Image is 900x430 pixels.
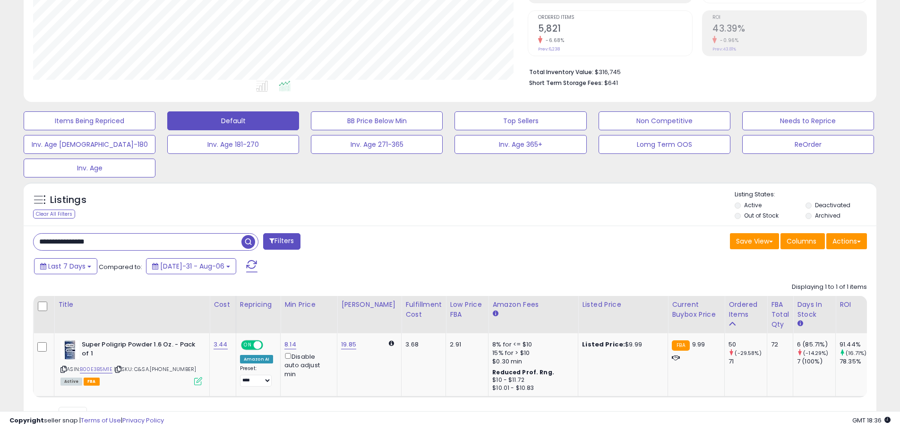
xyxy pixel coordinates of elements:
[114,365,196,373] span: | SKU: C&SA.[PHONE_NUMBER]
[792,283,867,292] div: Displaying 1 to 1 of 1 items
[58,300,206,310] div: Title
[604,78,618,87] span: $641
[735,190,876,199] p: Listing States:
[60,340,79,359] img: 51UdKZ6d-IL._SL40_.jpg
[742,111,874,130] button: Needs to Reprice
[341,300,397,310] div: [PERSON_NAME]
[82,340,197,360] b: Super Poligrip Powder 1.6 Oz. - Pack of 1
[450,300,484,320] div: Low Price FBA
[99,262,142,271] span: Compared to:
[33,210,75,219] div: Clear All Filters
[160,261,224,271] span: [DATE]-31 - Aug-06
[240,365,273,387] div: Preset:
[815,211,840,219] label: Archived
[729,300,763,320] div: Ordered Items
[60,378,82,386] span: All listings currently available for purchase on Amazon
[529,68,593,76] b: Total Inventory Value:
[712,46,736,52] small: Prev: 43.81%
[240,355,273,363] div: Amazon AI
[538,46,560,52] small: Prev: 6,238
[582,340,625,349] b: Listed Price:
[122,416,164,425] a: Privacy Policy
[80,365,112,373] a: B00E3B5M1E
[780,233,825,249] button: Columns
[582,300,664,310] div: Listed Price
[599,135,730,154] button: Lomg Term OOS
[84,378,100,386] span: FBA
[735,349,761,357] small: (-29.58%)
[492,376,571,384] div: $10 - $11.72
[24,111,155,130] button: Items Being Repriced
[538,23,692,36] h2: 5,821
[34,258,97,274] button: Last 7 Days
[730,233,779,249] button: Save View
[9,416,44,425] strong: Copyright
[40,410,108,419] span: Show: entries
[672,300,720,320] div: Current Buybox Price
[729,357,767,366] div: 71
[284,300,333,310] div: Min Price
[744,211,779,219] label: Out of Stock
[542,37,564,44] small: -6.68%
[692,340,705,349] span: 9.99
[167,135,299,154] button: Inv. Age 181-270
[712,23,866,36] h2: 43.39%
[771,300,789,329] div: FBA Total Qty
[803,349,828,357] small: (-14.29%)
[797,357,835,366] div: 7 (100%)
[48,261,86,271] span: Last 7 Days
[492,357,571,366] div: $0.30 min
[24,159,155,177] button: Inv. Age
[744,201,762,209] label: Active
[742,135,874,154] button: ReOrder
[492,340,571,349] div: 8% for <= $10
[242,341,254,349] span: ON
[492,300,574,310] div: Amazon Fees
[712,15,866,20] span: ROI
[311,111,443,130] button: BB Price Below Min
[797,320,803,328] small: Days In Stock.
[81,416,121,425] a: Terms of Use
[815,201,850,209] label: Deactivated
[492,384,571,392] div: $10.01 - $10.83
[672,340,689,351] small: FBA
[341,340,356,349] a: 19.85
[284,351,330,379] div: Disable auto adjust min
[214,340,228,349] a: 3.44
[852,416,891,425] span: 2025-08-14 18:36 GMT
[262,341,277,349] span: OFF
[729,340,767,349] div: 50
[24,135,155,154] button: Inv. Age [DEMOGRAPHIC_DATA]-180
[214,300,232,310] div: Cost
[454,111,586,130] button: Top Sellers
[60,340,202,384] div: ASIN:
[538,15,692,20] span: Ordered Items
[492,310,498,318] small: Amazon Fees.
[240,300,276,310] div: Repricing
[146,258,236,274] button: [DATE]-31 - Aug-06
[263,233,300,250] button: Filters
[492,368,554,376] b: Reduced Prof. Rng.
[50,194,86,207] h5: Listings
[405,340,438,349] div: 3.68
[840,340,878,349] div: 91.44%
[167,111,299,130] button: Default
[797,300,831,320] div: Days In Stock
[311,135,443,154] button: Inv. Age 271-365
[492,349,571,357] div: 15% for > $10
[771,340,786,349] div: 72
[787,236,816,246] span: Columns
[826,233,867,249] button: Actions
[454,135,586,154] button: Inv. Age 365+
[846,349,866,357] small: (16.71%)
[717,37,738,44] small: -0.96%
[450,340,481,349] div: 2.91
[9,416,164,425] div: seller snap | |
[840,300,874,310] div: ROI
[284,340,296,349] a: 8.14
[405,300,442,320] div: Fulfillment Cost
[582,340,660,349] div: $9.99
[797,340,835,349] div: 6 (85.71%)
[840,357,878,366] div: 78.35%
[599,111,730,130] button: Non Competitive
